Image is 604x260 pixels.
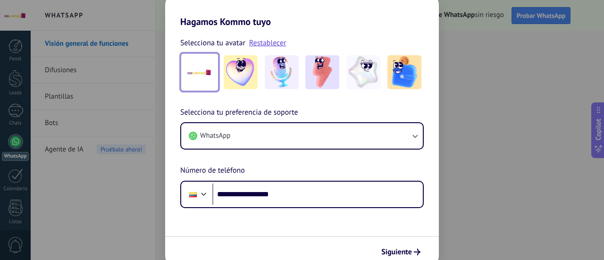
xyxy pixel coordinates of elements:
span: Número de teléfono [180,165,245,177]
img: -4.jpeg [346,55,380,89]
span: WhatsApp [200,131,230,141]
span: Selecciona tu preferencia de soporte [180,107,298,119]
img: -3.jpeg [305,55,339,89]
img: -2.jpeg [265,55,299,89]
button: Siguiente [377,244,425,260]
button: WhatsApp [181,123,423,149]
img: -5.jpeg [387,55,421,89]
div: Ecuador: + 593 [184,185,202,204]
span: Selecciona tu avatar [180,37,245,49]
a: Restablecer [249,38,286,48]
img: -1.jpeg [224,55,258,89]
span: Siguiente [381,249,412,255]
